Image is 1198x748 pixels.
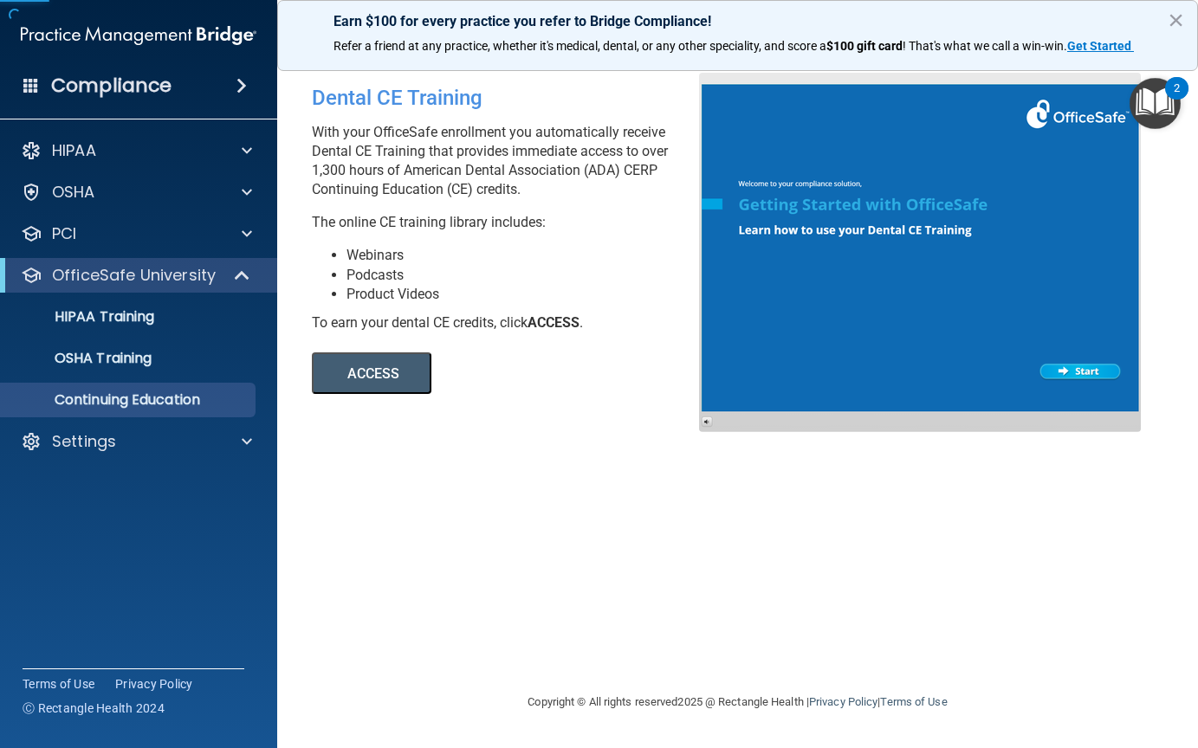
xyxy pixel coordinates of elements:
div: 2 [1174,88,1180,111]
a: Terms of Use [880,695,947,708]
li: Webinars [346,246,712,265]
strong: Get Started [1067,39,1131,53]
button: Open Resource Center, 2 new notifications [1130,78,1181,129]
h4: Compliance [51,74,172,98]
li: Podcasts [346,266,712,285]
p: With your OfficeSafe enrollment you automatically receive Dental CE Training that provides immedi... [312,123,712,199]
a: Settings [21,431,252,452]
a: OSHA [21,182,252,203]
a: Privacy Policy [809,695,877,708]
a: Terms of Use [23,675,94,693]
p: Settings [52,431,116,452]
li: Product Videos [346,285,712,304]
button: ACCESS [312,352,431,394]
button: Close [1168,6,1184,34]
div: To earn your dental CE credits, click . [312,313,712,332]
span: ! That's what we call a win-win. [903,39,1067,53]
p: HIPAA Training [11,308,154,326]
b: ACCESS [528,314,580,331]
a: OfficeSafe University [21,265,251,286]
p: OfficeSafe University [52,265,216,286]
div: Dental CE Training [312,73,712,123]
a: ACCESS [312,368,786,381]
a: Privacy Policy [115,675,193,693]
p: The online CE training library includes: [312,213,712,232]
strong: $100 gift card [826,39,903,53]
p: PCI [52,223,76,244]
span: Refer a friend at any practice, whether it's medical, dental, or any other speciality, and score a [333,39,826,53]
a: PCI [21,223,252,244]
p: OSHA Training [11,350,152,367]
img: PMB logo [21,18,256,53]
p: Continuing Education [11,391,248,409]
div: Copyright © All rights reserved 2025 @ Rectangle Health | | [422,674,1054,730]
a: HIPAA [21,140,252,161]
a: Get Started [1067,39,1134,53]
p: Earn $100 for every practice you refer to Bridge Compliance! [333,13,1142,29]
p: HIPAA [52,140,96,161]
p: OSHA [52,182,95,203]
span: Ⓒ Rectangle Health 2024 [23,700,165,717]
